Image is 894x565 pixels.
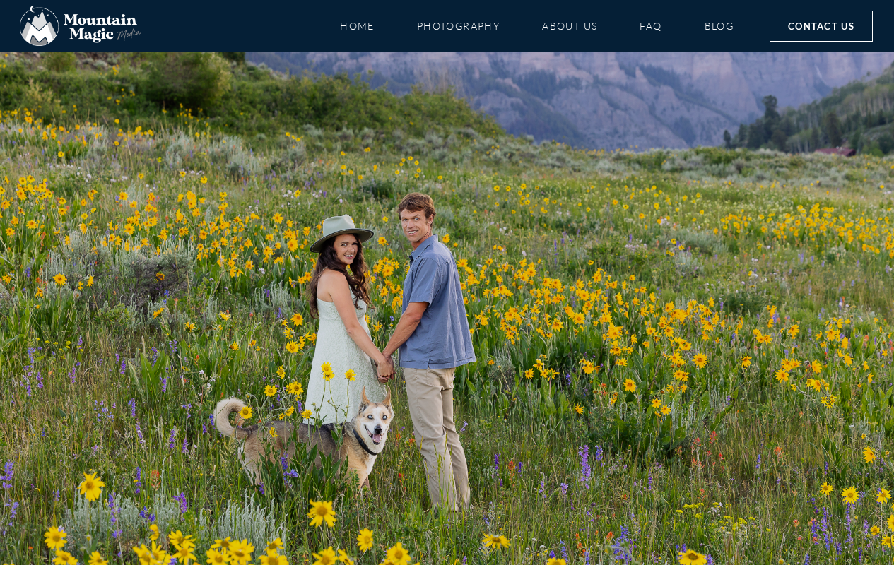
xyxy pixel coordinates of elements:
[788,18,854,34] span: Contact Us
[640,13,661,38] a: FAQ
[340,13,375,38] a: Home
[770,11,873,42] a: Contact Us
[20,6,141,47] img: Mountain Magic Media photography logo Crested Butte Photographer
[340,13,734,38] nav: Menu
[542,13,597,38] a: About Us
[417,13,500,38] a: Photography
[705,13,734,38] a: Blog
